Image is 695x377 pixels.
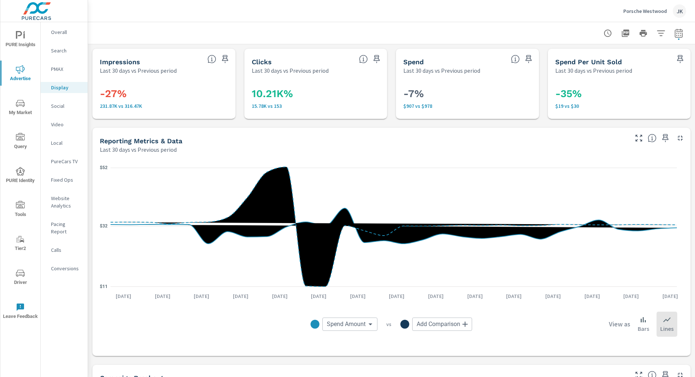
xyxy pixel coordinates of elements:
button: "Export Report to PDF" [618,26,633,41]
div: Video [41,119,88,130]
p: Social [51,102,82,110]
h3: -35% [555,88,684,100]
p: [DATE] [618,292,644,300]
p: Last 30 days vs Previous period [252,66,329,75]
p: Pacing Report [51,220,82,235]
p: Last 30 days vs Previous period [403,66,480,75]
p: $19 vs $30 [555,103,684,109]
span: Tier2 [3,235,38,253]
div: JK [673,4,686,18]
span: Save this to your personalized report [371,53,383,65]
span: My Market [3,99,38,117]
text: $11 [100,284,108,289]
h5: Spend Per Unit Sold [555,58,622,66]
p: [DATE] [345,292,371,300]
span: Save this to your personalized report [219,53,231,65]
div: PMAX [41,64,88,75]
button: Select Date Range [671,26,686,41]
span: Add Comparison [417,321,460,328]
div: Fixed Ops [41,174,88,185]
p: [DATE] [150,292,176,300]
text: $32 [100,223,108,229]
p: [DATE] [267,292,293,300]
p: [DATE] [384,292,410,300]
p: [DATE] [501,292,527,300]
div: Search [41,45,88,56]
p: vs [377,321,400,328]
p: PureCars TV [51,158,82,165]
button: Make Fullscreen [633,132,645,144]
span: Save this to your personalized report [674,53,686,65]
p: [DATE] [189,292,214,300]
p: [DATE] [423,292,449,300]
span: Leave Feedback [3,303,38,321]
p: [DATE] [462,292,488,300]
div: Calls [41,244,88,256]
span: Save this to your personalized report [660,132,671,144]
p: Overall [51,28,82,36]
div: Website Analytics [41,193,88,211]
text: $52 [100,165,108,170]
p: PMAX [51,65,82,73]
p: Calls [51,246,82,254]
h5: Impressions [100,58,140,66]
span: Spend Amount [327,321,366,328]
span: PURE Identity [3,167,38,185]
span: Advertise [3,65,38,83]
h3: -7% [403,88,532,100]
p: [DATE] [540,292,566,300]
span: Query [3,133,38,151]
span: Understand Display data over time and see how metrics compare to each other. [648,134,657,143]
h6: View as [609,321,630,328]
span: PURE Insights [3,31,38,49]
p: [DATE] [228,292,254,300]
p: Porsche Westwood [623,8,667,14]
span: Driver [3,269,38,287]
p: $907 vs $978 [403,103,532,109]
span: Save this to your personalized report [523,53,535,65]
div: Conversions [41,263,88,274]
span: The number of times an ad was clicked by a consumer. [359,55,368,64]
h3: 10.21K% [252,88,380,100]
button: Minimize Widget [674,132,686,144]
p: 15,777 vs 153 [252,103,380,109]
p: 231,869 vs 316,474 [100,103,228,109]
span: The number of times an ad was shown on your behalf. [207,55,216,64]
div: Local [41,137,88,148]
div: Spend Amount [322,318,377,331]
p: Video [51,121,82,128]
p: [DATE] [111,292,136,300]
p: [DATE] [657,292,683,300]
span: Tools [3,201,38,219]
div: nav menu [0,22,40,328]
p: Fixed Ops [51,176,82,184]
h3: -27% [100,88,228,100]
p: Display [51,84,82,91]
p: Lines [660,324,674,333]
h5: Spend [403,58,424,66]
div: Pacing Report [41,219,88,237]
p: Last 30 days vs Previous period [100,145,177,154]
p: Last 30 days vs Previous period [555,66,632,75]
h5: Clicks [252,58,272,66]
div: Overall [41,27,88,38]
p: Website Analytics [51,195,82,209]
div: PureCars TV [41,156,88,167]
div: Display [41,82,88,93]
div: Add Comparison [412,318,472,331]
p: Local [51,139,82,147]
span: The amount of money spent on advertising during the period. [511,55,520,64]
p: Search [51,47,82,54]
p: Last 30 days vs Previous period [100,66,177,75]
p: [DATE] [306,292,332,300]
p: Bars [638,324,649,333]
h5: Reporting Metrics & Data [100,137,182,145]
p: [DATE] [579,292,605,300]
p: Conversions [51,265,82,272]
button: Print Report [636,26,651,41]
div: Social [41,100,88,112]
button: Apply Filters [654,26,668,41]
